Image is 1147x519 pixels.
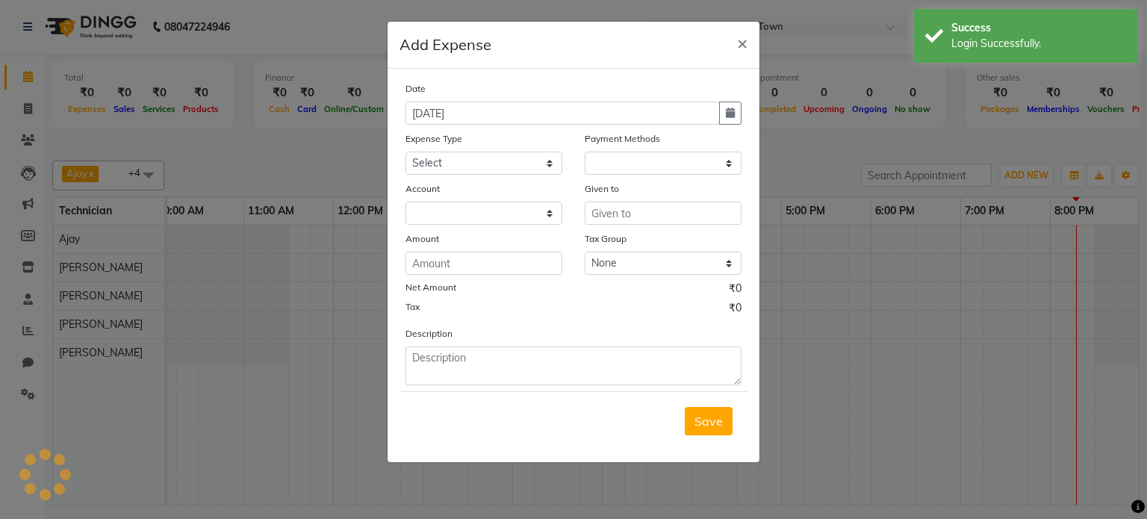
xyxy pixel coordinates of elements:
div: Login Successfully. [951,36,1127,52]
span: ₹0 [729,300,742,320]
label: Tax Group [585,232,627,246]
label: Payment Methods [585,132,660,146]
label: Expense Type [405,132,462,146]
label: Amount [405,232,439,246]
span: Save [694,414,723,429]
span: × [737,31,747,54]
input: Given to [585,202,742,225]
button: Close [725,22,759,63]
label: Description [405,327,453,341]
label: Tax [405,300,420,314]
span: ₹0 [729,281,742,300]
h5: Add Expense [400,34,491,56]
div: Success [951,20,1127,36]
label: Account [405,182,440,196]
label: Date [405,82,426,96]
label: Net Amount [405,281,456,294]
button: Save [685,407,733,435]
input: Amount [405,252,562,275]
label: Given to [585,182,619,196]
